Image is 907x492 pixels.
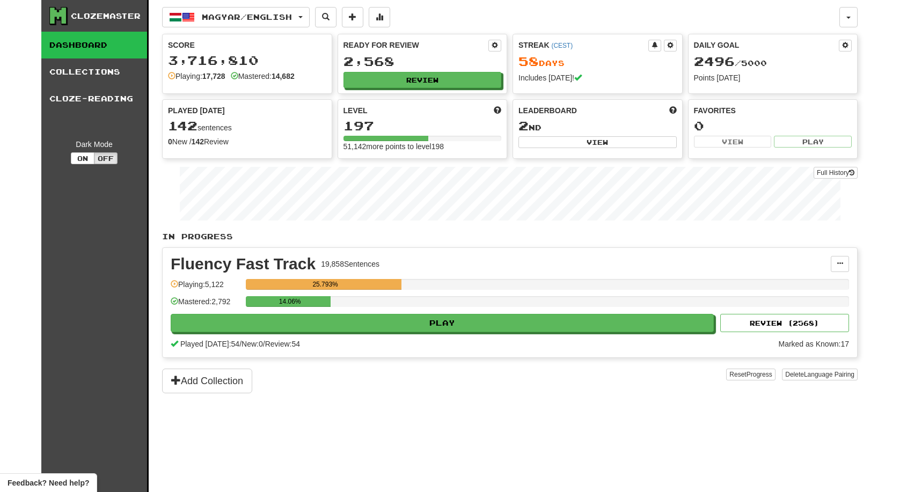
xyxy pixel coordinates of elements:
[694,136,772,148] button: View
[171,256,316,272] div: Fluency Fast Track
[804,371,854,378] span: Language Pairing
[694,119,852,133] div: 0
[162,231,858,242] p: In Progress
[239,340,242,348] span: /
[249,279,401,290] div: 25.793%
[94,152,118,164] button: Off
[669,105,677,116] span: This week in points, UTC
[343,72,502,88] button: Review
[192,137,204,146] strong: 142
[518,55,677,69] div: Day s
[518,105,577,116] span: Leaderboard
[263,340,265,348] span: /
[343,55,502,68] div: 2,568
[49,139,139,150] div: Dark Mode
[814,167,858,179] a: Full History
[162,7,310,27] button: Magyar/English
[518,118,529,133] span: 2
[778,339,849,349] div: Marked as Known: 17
[518,72,677,83] div: Includes [DATE]!
[171,296,240,314] div: Mastered: 2,792
[720,314,849,332] button: Review (2568)
[71,11,141,21] div: Clozemaster
[168,137,172,146] strong: 0
[518,40,648,50] div: Streak
[168,136,326,147] div: New / Review
[41,32,147,58] a: Dashboard
[343,105,368,116] span: Level
[518,136,677,148] button: View
[168,105,225,116] span: Played [DATE]
[168,71,225,82] div: Playing:
[249,296,331,307] div: 14.06%
[518,119,677,133] div: nd
[343,141,502,152] div: 51,142 more points to level 198
[168,119,326,133] div: sentences
[694,54,735,69] span: 2496
[694,58,767,68] span: / 5000
[726,369,775,380] button: ResetProgress
[41,58,147,85] a: Collections
[168,54,326,67] div: 3,716,810
[71,152,94,164] button: On
[694,72,852,83] div: Points [DATE]
[272,72,295,80] strong: 14,682
[321,259,379,269] div: 19,858 Sentences
[162,369,252,393] button: Add Collection
[518,54,539,69] span: 58
[343,119,502,133] div: 197
[782,369,858,380] button: DeleteLanguage Pairing
[41,85,147,112] a: Cloze-Reading
[315,7,337,27] button: Search sentences
[551,42,573,49] a: (CEST)
[171,279,240,297] div: Playing: 5,122
[231,71,295,82] div: Mastered:
[202,12,292,21] span: Magyar / English
[242,340,263,348] span: New: 0
[8,478,89,488] span: Open feedback widget
[342,7,363,27] button: Add sentence to collection
[171,314,714,332] button: Play
[168,40,326,50] div: Score
[694,40,839,52] div: Daily Goal
[202,72,225,80] strong: 17,728
[369,7,390,27] button: More stats
[180,340,239,348] span: Played [DATE]: 54
[694,105,852,116] div: Favorites
[343,40,489,50] div: Ready for Review
[747,371,772,378] span: Progress
[494,105,501,116] span: Score more points to level up
[774,136,852,148] button: Play
[265,340,300,348] span: Review: 54
[168,118,198,133] span: 142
